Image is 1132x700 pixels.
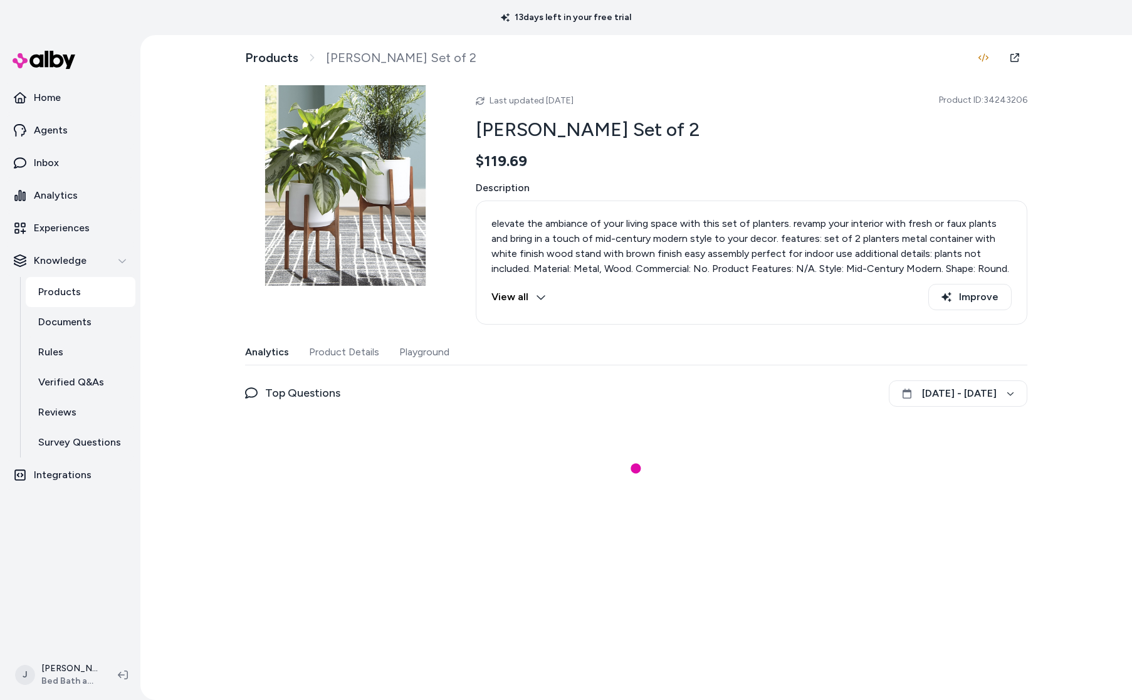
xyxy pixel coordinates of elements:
[399,340,449,365] button: Playground
[5,246,135,276] button: Knowledge
[15,665,35,685] span: J
[5,148,135,178] a: Inbox
[38,345,63,360] p: Rules
[5,83,135,113] a: Home
[265,384,340,402] span: Top Questions
[38,435,121,450] p: Survey Questions
[490,95,574,106] span: Last updated [DATE]
[491,216,1012,291] p: elevate the ambiance of your living space with this set of planters. revamp your interior with fr...
[8,655,108,695] button: J[PERSON_NAME]Bed Bath and Beyond
[5,115,135,145] a: Agents
[34,188,78,203] p: Analytics
[326,50,476,66] span: [PERSON_NAME] Set of 2
[34,123,68,138] p: Agents
[928,284,1012,310] button: Improve
[245,50,476,66] nav: breadcrumb
[476,152,527,170] span: $119.69
[26,397,135,427] a: Reviews
[939,94,1027,107] span: Product ID: 34243206
[34,221,90,236] p: Experiences
[34,90,61,105] p: Home
[476,118,1027,142] h2: [PERSON_NAME] Set of 2
[26,307,135,337] a: Documents
[245,50,298,66] a: Products
[34,155,59,170] p: Inbox
[34,468,92,483] p: Integrations
[38,375,104,390] p: Verified Q&As
[13,51,75,69] img: alby Logo
[309,340,379,365] button: Product Details
[38,285,81,300] p: Products
[26,277,135,307] a: Products
[41,675,98,687] span: Bed Bath and Beyond
[38,315,92,330] p: Documents
[26,367,135,397] a: Verified Q&As
[476,180,1027,196] span: Description
[34,253,86,268] p: Knowledge
[26,337,135,367] a: Rules
[38,405,76,420] p: Reviews
[245,340,289,365] button: Analytics
[889,380,1027,407] button: [DATE] - [DATE]
[5,180,135,211] a: Analytics
[41,662,98,675] p: [PERSON_NAME]
[245,85,446,286] img: Dorcey-Planter-Set-of-2.jpg
[491,284,546,310] button: View all
[493,11,639,24] p: 13 days left in your free trial
[26,427,135,457] a: Survey Questions
[5,213,135,243] a: Experiences
[5,460,135,490] a: Integrations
